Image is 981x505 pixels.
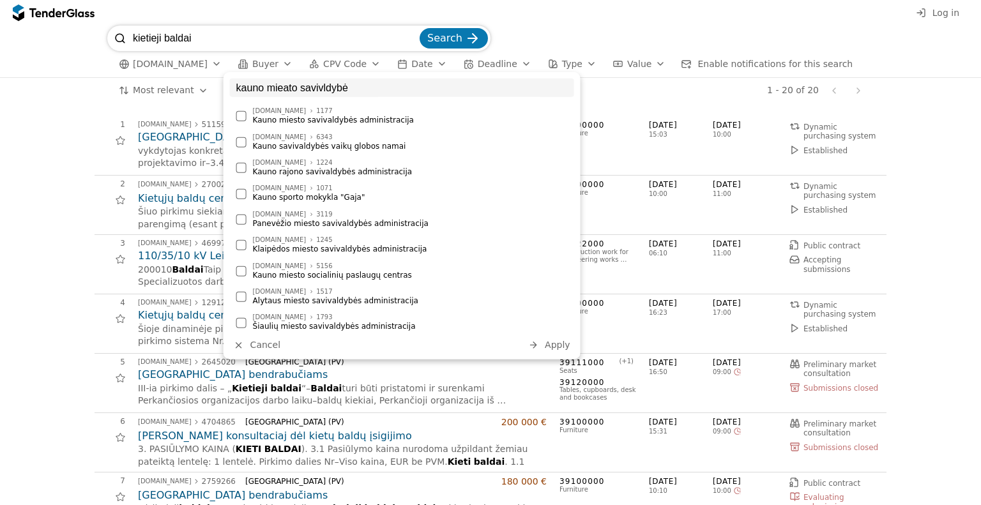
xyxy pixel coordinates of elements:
[649,190,713,198] span: 10:00
[713,250,731,257] span: 11:00
[138,130,547,144] h2: [GEOGRAPHIC_DATA] objektams, Nr. 4550/2024/TVPC (seno CVP IS Nr. 738550)
[713,179,777,190] span: [DATE]
[253,133,307,140] div: [DOMAIN_NAME]
[253,160,307,166] div: [DOMAIN_NAME]
[233,56,298,72] button: Buyer
[649,309,713,317] span: 16:23
[339,456,448,467] span: Viso kaina, EUR be PVM.
[932,8,959,18] span: Log in
[138,444,531,467] span: ). 3.1 Pasiūlymo kaina nurodoma užpildant žemiau pateiktą lentelę: 1 lentelė. Pirkimo dalies Nr
[767,85,819,96] div: 1 - 20 of 20
[316,289,332,295] div: 1517
[301,383,306,393] span: “
[559,130,636,137] div: Furniture
[501,417,547,428] div: 200 000 €
[253,270,568,279] div: Kauno miesto socialinių paslaugų centras
[316,133,332,140] div: 6343
[713,428,731,435] span: 09:00
[316,185,332,192] div: 1071
[138,181,192,188] div: [DOMAIN_NAME]
[264,444,301,454] span: BALDAI
[316,237,332,243] div: 1245
[677,56,856,72] button: Enable notifications for this search
[138,121,226,128] a: [DOMAIN_NAME]51159
[230,337,284,353] button: Cancel
[252,59,278,69] span: Buyer
[559,377,636,388] span: 39120000
[543,56,602,72] button: Type
[172,264,203,275] span: Baldai
[803,419,879,437] span: Preliminary market consultation
[138,121,192,128] div: [DOMAIN_NAME]
[559,486,636,494] div: Furniture
[627,59,651,69] span: Value
[474,456,505,467] span: baldai
[138,323,547,348] div: Šioje dinaminėje pirkimo sistemoje yra tęsiama senoje CVP IS [DATE] paskelbta dinaminė pirkimo si...
[138,358,236,366] a: [DOMAIN_NAME]2645020
[138,488,547,502] a: [GEOGRAPHIC_DATA] bendrabučiams
[245,358,536,366] div: [GEOGRAPHIC_DATA] (PV)
[697,59,853,69] span: Enable notifications for this search
[253,108,307,114] div: [DOMAIN_NAME]
[559,308,636,315] div: Furniture
[713,358,777,368] span: [DATE]
[649,120,713,131] span: [DATE]
[803,146,848,155] span: Established
[253,237,307,243] div: [DOMAIN_NAME]
[95,179,125,188] div: 2
[427,32,462,44] span: Search
[253,219,568,228] div: Panevėžio miesto savivaldybės administracija
[649,417,713,428] span: [DATE]
[713,239,777,250] span: [DATE]
[253,262,307,269] div: [DOMAIN_NAME]
[138,299,231,306] a: [DOMAIN_NAME]129122
[245,477,492,486] div: [GEOGRAPHIC_DATA] (PV)
[138,146,482,156] span: vykdytojas konkretaus pirkimo, vykdomo DPS pagrindu, metu numato įsigyti
[138,478,236,485] a: [DOMAIN_NAME]2759266
[448,456,471,467] span: Kieti
[245,418,492,426] div: [GEOGRAPHIC_DATA] (PV)
[713,309,731,317] span: 17:00
[545,340,570,350] span: Apply
[713,131,731,139] span: 10:00
[138,206,547,230] div: Šiuo pirkimu siekiama įsigyti kietuosius baldus (įskaitant jų suprojektavimą, brėžinių parengimą ...
[649,298,713,309] span: [DATE]
[562,358,634,365] div: (+ 1 )
[95,476,125,485] div: 7
[138,444,236,454] span: 3. PASIŪLYMO KAINA (
[713,417,777,428] span: [DATE]
[138,368,547,382] a: [GEOGRAPHIC_DATA] bendrabučiams
[138,419,192,425] div: [DOMAIN_NAME]
[803,206,848,215] span: Established
[713,487,731,495] span: 10:00
[803,301,876,319] span: Dynamic purchasing system
[202,478,236,485] div: 2759266
[803,384,878,393] span: Submissions closed
[713,120,777,131] span: [DATE]
[316,211,332,218] div: 3119
[253,211,307,218] div: [DOMAIN_NAME]
[138,192,547,206] h2: Kietųjų baldų centralizuotas viešasis pirkimas, siekiant sukurti dinaminę pirkimo sistemą
[803,443,878,452] span: Submissions closed
[316,160,332,166] div: 1224
[649,368,713,376] span: 16:50
[559,426,636,434] div: Furniture
[803,255,851,273] span: Accepting submissions
[649,476,713,487] span: [DATE]
[253,245,568,253] div: Klaipėdos miesto savivaldybės administracija
[138,249,547,263] a: 110/35/10 kV Leipalingio TP 110 kV skirstyklos rekonstravimo rangos darbų pirkimas
[114,56,227,72] button: [DOMAIN_NAME]
[803,360,879,378] span: Preliminary market consultation
[270,383,301,393] span: baldai
[803,123,876,140] span: Dynamic purchasing system
[138,478,192,485] div: [DOMAIN_NAME]
[501,476,547,487] div: 180 000 €
[210,158,295,168] span: 3.4.1. I kategorija -
[138,429,547,443] h2: [PERSON_NAME] konsultaciaj dėl kietų baldų įsigijimo
[202,418,236,426] div: 4704865
[253,322,568,331] div: Šiaulių miesto savivaldybės administracija
[392,56,452,72] button: Date
[250,340,280,350] span: Cancel
[559,298,636,309] span: 39100000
